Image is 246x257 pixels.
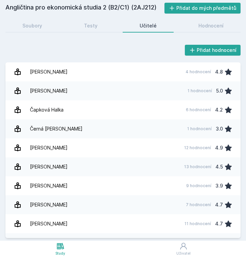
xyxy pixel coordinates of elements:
a: [PERSON_NAME] 1 hodnocení 5.0 [5,81,241,100]
div: [PERSON_NAME] [30,179,68,193]
a: Soubory [5,19,59,33]
a: [PERSON_NAME] 13 hodnocení 4.5 [5,157,241,176]
div: 6 hodnocení [186,107,211,113]
a: [PERSON_NAME] 11 hodnocení 4.7 [5,214,241,233]
div: Study [55,251,65,256]
div: 4.8 [215,65,223,79]
a: [PERSON_NAME] 9 hodnocení 3.9 [5,176,241,195]
div: 1 hodnocení [187,126,212,132]
div: [PERSON_NAME] [30,141,68,155]
a: Černá [PERSON_NAME] 1 hodnocení 3.0 [5,119,241,138]
div: Černá [PERSON_NAME] [30,122,83,136]
a: [PERSON_NAME] 4 hodnocení 4.8 [5,62,241,81]
div: 4 hodnocení [186,69,211,75]
div: [PERSON_NAME] [30,65,68,79]
div: 3.9 [215,179,223,193]
div: 4.7 [215,217,223,231]
div: Hodnocení [198,22,224,29]
div: Soubory [22,22,42,29]
div: 7 hodnocení [186,202,211,207]
div: Testy [84,22,98,29]
a: [PERSON_NAME] 7 hodnocení 4.7 [5,195,241,214]
a: Niestroj [PERSON_NAME] 2 hodnocení 5.0 [5,233,241,252]
div: Učitelé [140,22,157,29]
div: Čapková Halka [30,103,64,117]
div: 4.5 [215,160,223,174]
div: 3.0 [216,122,223,136]
a: Testy [67,19,115,33]
div: 5.0 [216,84,223,98]
div: 13 hodnocení [184,164,211,170]
div: [PERSON_NAME] [30,160,68,174]
div: [PERSON_NAME] [30,84,68,98]
h2: Angličtina pro ekonomická studia 2 (B2/C1) (2AJ212) [5,3,164,14]
div: 4.7 [215,198,223,212]
div: Uživatel [176,251,191,256]
a: Učitelé [123,19,174,33]
div: 9 hodnocení [186,183,211,189]
div: 1 hodnocení [188,88,212,94]
div: 4.2 [215,103,223,117]
div: 5.0 [216,236,223,250]
a: [PERSON_NAME] 12 hodnocení 4.9 [5,138,241,157]
div: 4.9 [215,141,223,155]
div: 12 hodnocení [184,145,211,151]
div: [PERSON_NAME] [30,217,68,231]
a: Hodnocení [182,19,241,33]
button: Přidat do mých předmětů [164,3,241,14]
a: Čapková Halka 6 hodnocení 4.2 [5,100,241,119]
div: [PERSON_NAME] [30,198,68,212]
div: Niestroj [PERSON_NAME] [30,236,87,250]
button: Přidat hodnocení [185,45,241,56]
div: 11 hodnocení [184,221,211,226]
